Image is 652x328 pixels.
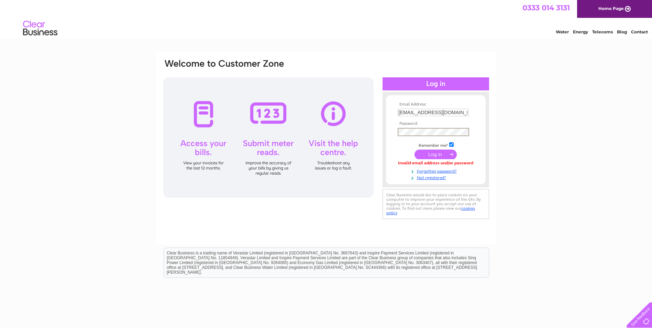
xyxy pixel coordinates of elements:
a: Telecoms [592,29,613,34]
a: cookies policy [386,206,475,215]
a: Blog [617,29,627,34]
input: Submit [415,150,457,159]
img: logo.png [23,18,58,39]
a: Energy [573,29,588,34]
th: Password: [396,121,476,126]
a: Not registered? [398,174,476,181]
div: Clear Business is a trading name of Verastar Limited (registered in [GEOGRAPHIC_DATA] No. 3667643... [164,4,489,33]
a: Forgotten password? [398,167,476,174]
a: Water [556,29,569,34]
div: Clear Business would like to place cookies on your computer to improve your experience of the sit... [383,189,489,219]
th: Email Address: [396,102,476,107]
td: Remember me? [396,141,476,148]
a: 0333 014 3131 [522,3,570,12]
a: Contact [631,29,648,34]
div: Invalid email address and/or password [398,161,474,166]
